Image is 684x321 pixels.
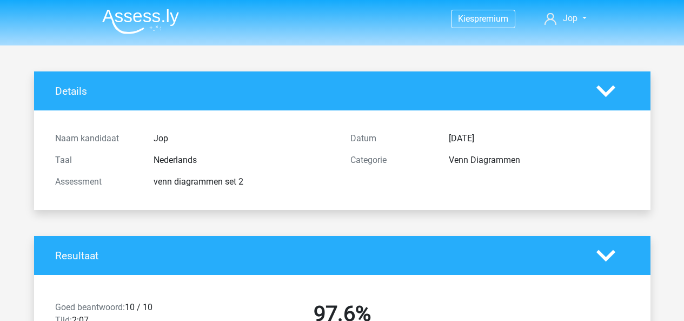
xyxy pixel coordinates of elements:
[441,132,637,145] div: [DATE]
[55,302,125,312] span: Goed beantwoord:
[47,175,145,188] div: Assessment
[145,132,342,145] div: Jop
[342,132,441,145] div: Datum
[55,85,580,97] h4: Details
[441,154,637,167] div: Venn Diagrammen
[55,250,580,262] h4: Resultaat
[145,175,342,188] div: venn diagrammen set 2
[474,14,508,24] span: premium
[563,13,577,23] span: Jop
[47,154,145,167] div: Taal
[451,11,515,26] a: Kiespremium
[145,154,342,167] div: Nederlands
[102,9,179,34] img: Assessly
[540,12,590,25] a: Jop
[47,132,145,145] div: Naam kandidaat
[342,154,441,167] div: Categorie
[458,14,474,24] span: Kies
